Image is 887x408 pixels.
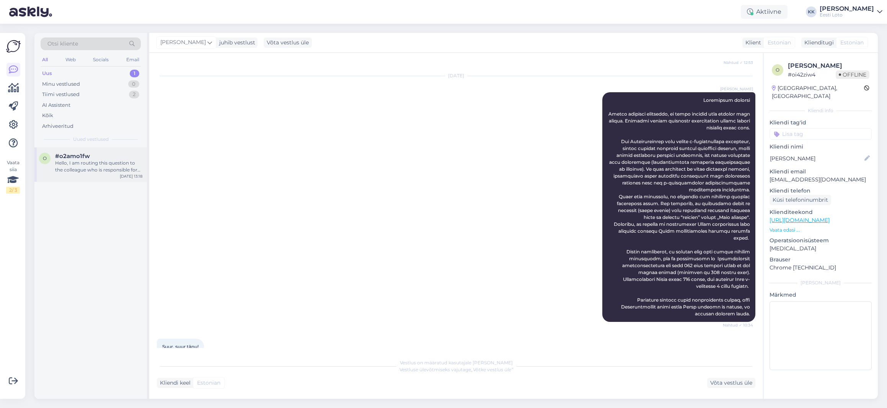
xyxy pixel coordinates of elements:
p: Operatsioonisüsteem [770,237,872,245]
div: Socials [91,55,110,65]
span: Vestluse ülevõtmiseks vajutage [399,367,513,372]
div: KK [806,7,817,17]
div: Vaata siia [6,159,20,194]
div: Email [125,55,141,65]
p: Kliendi telefon [770,187,872,195]
div: [PERSON_NAME] [820,6,874,12]
span: #o2amo1fw [55,153,90,160]
div: Eesti Loto [820,12,874,18]
div: Tiimi vestlused [42,91,80,98]
span: Vestlus on määratud kasutajale [PERSON_NAME] [400,360,513,366]
div: [PERSON_NAME] [788,61,869,70]
div: 0 [128,80,139,88]
div: Küsi telefoninumbrit [770,195,831,205]
p: [EMAIL_ADDRESS][DOMAIN_NAME] [770,176,872,184]
p: Klienditeekond [770,208,872,216]
div: # oi42ziw4 [788,70,836,79]
span: Estonian [840,39,864,47]
a: [PERSON_NAME]Eesti Loto [820,6,882,18]
div: 2 [129,91,139,98]
div: juhib vestlust [216,39,255,47]
div: Kliendi keel [157,379,191,387]
div: 1 [130,70,139,77]
span: Uued vestlused [73,136,109,143]
input: Lisa tag [770,128,872,140]
div: Aktiivne [741,5,788,19]
span: o [43,155,47,161]
span: Suur, suur tänu! [162,344,199,349]
p: Chrome [TECHNICAL_ID] [770,264,872,272]
span: Nähtud ✓ 10:34 [723,322,753,328]
div: Minu vestlused [42,80,80,88]
div: Kõik [42,112,53,119]
div: Arhiveeritud [42,122,73,130]
p: Kliendi email [770,168,872,176]
span: Offline [836,70,869,79]
div: Kliendi info [770,107,872,114]
div: All [41,55,49,65]
img: Askly Logo [6,39,21,54]
div: Web [64,55,77,65]
div: 2 / 3 [6,187,20,194]
i: „Võtke vestlus üle” [471,367,513,372]
span: Nähtud ✓ 12:53 [724,60,753,65]
div: [PERSON_NAME] [770,279,872,286]
p: Kliendi nimi [770,143,872,151]
span: [PERSON_NAME] [160,38,206,47]
a: [URL][DOMAIN_NAME] [770,217,830,224]
input: Lisa nimi [770,154,863,163]
span: [PERSON_NAME] [720,86,753,92]
div: [DATE] [157,72,755,79]
div: AI Assistent [42,101,70,109]
div: Klient [742,39,761,47]
span: Estonian [197,379,220,387]
div: [DATE] 13:18 [120,173,142,179]
div: Uus [42,70,52,77]
p: Brauser [770,256,872,264]
span: Estonian [768,39,791,47]
p: Kliendi tag'id [770,119,872,127]
div: Võta vestlus üle [707,378,755,388]
div: Hello, I am routing this question to the colleague who is responsible for this topic. The reply m... [55,160,142,173]
div: Võta vestlus üle [264,38,312,48]
div: Klienditugi [801,39,834,47]
span: o [776,67,779,73]
p: Märkmed [770,291,872,299]
div: [GEOGRAPHIC_DATA], [GEOGRAPHIC_DATA] [772,84,864,100]
p: [MEDICAL_DATA] [770,245,872,253]
span: Otsi kliente [47,40,78,48]
p: Vaata edasi ... [770,227,872,233]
